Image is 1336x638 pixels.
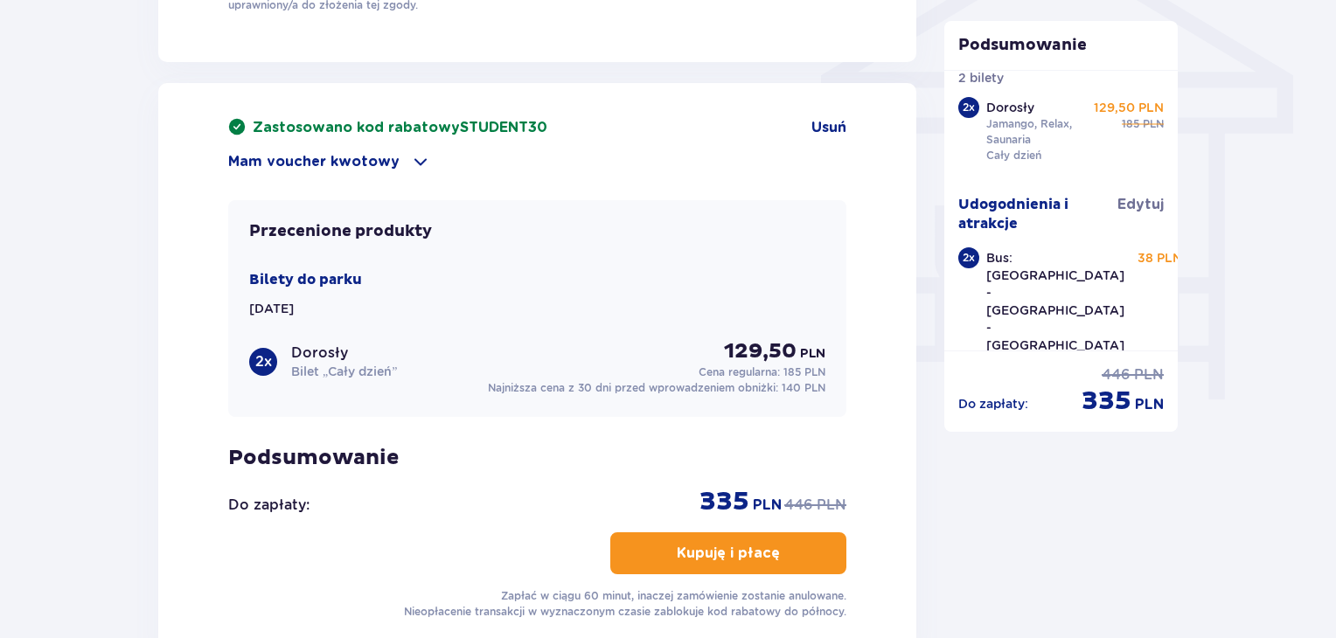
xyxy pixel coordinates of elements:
[699,485,749,518] span: 335
[228,118,246,135] img: rounded green checkmark
[249,270,362,289] p: Bilety do parku
[460,121,547,135] span: STUDENT30
[817,496,846,515] span: PLN
[986,99,1034,116] p: Dorosły
[986,116,1101,148] p: Jamango, Relax, Saunaria
[699,364,825,380] p: Cena regularna:
[811,118,846,137] a: Usuń
[986,249,1124,354] p: Bus: [GEOGRAPHIC_DATA] - [GEOGRAPHIC_DATA] - [GEOGRAPHIC_DATA]
[677,544,780,563] p: Kupuję i płacę
[249,221,432,242] p: Przecenione produkty
[958,195,1118,233] p: Udogodnienia i atrakcje
[753,496,782,515] span: PLN
[1117,195,1164,214] span: Edytuj
[253,118,547,137] p: Zastosowano kod rabatowy
[1094,99,1164,116] p: 129,50 PLN
[228,496,310,515] p: Do zapłaty :
[249,300,294,317] p: [DATE]
[784,496,813,515] span: 446
[1134,365,1164,385] span: PLN
[1102,365,1131,385] span: 446
[228,445,846,471] p: Podsumowanie
[249,348,277,376] div: 2 x
[944,35,1179,56] p: Podsumowanie
[1138,249,1182,267] p: 38 PLN
[724,338,797,364] span: 129,50
[958,395,1028,413] p: Do zapłaty :
[610,532,846,574] button: Kupuję i płacę
[958,69,1004,87] p: 2 bilety
[1143,116,1164,132] span: PLN
[404,588,846,620] p: Zapłać w ciągu 60 minut, inaczej zamówienie zostanie anulowane. Nieopłacenie transakcji w wyznacz...
[1122,116,1139,132] span: 185
[800,345,825,363] span: PLN
[228,152,400,171] p: Mam voucher kwotowy
[782,381,825,394] span: 140 PLN
[958,97,979,118] div: 2 x
[1135,395,1164,414] span: PLN
[1082,385,1131,418] span: 335
[986,148,1041,163] p: Cały dzień
[291,343,348,363] p: Dorosły
[291,363,397,380] p: Bilet „Cały dzień”
[488,380,825,396] p: Najniższa cena z 30 dni przed wprowadzeniem obniżki:
[783,365,825,378] span: 185 PLN
[958,247,979,268] div: 2 x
